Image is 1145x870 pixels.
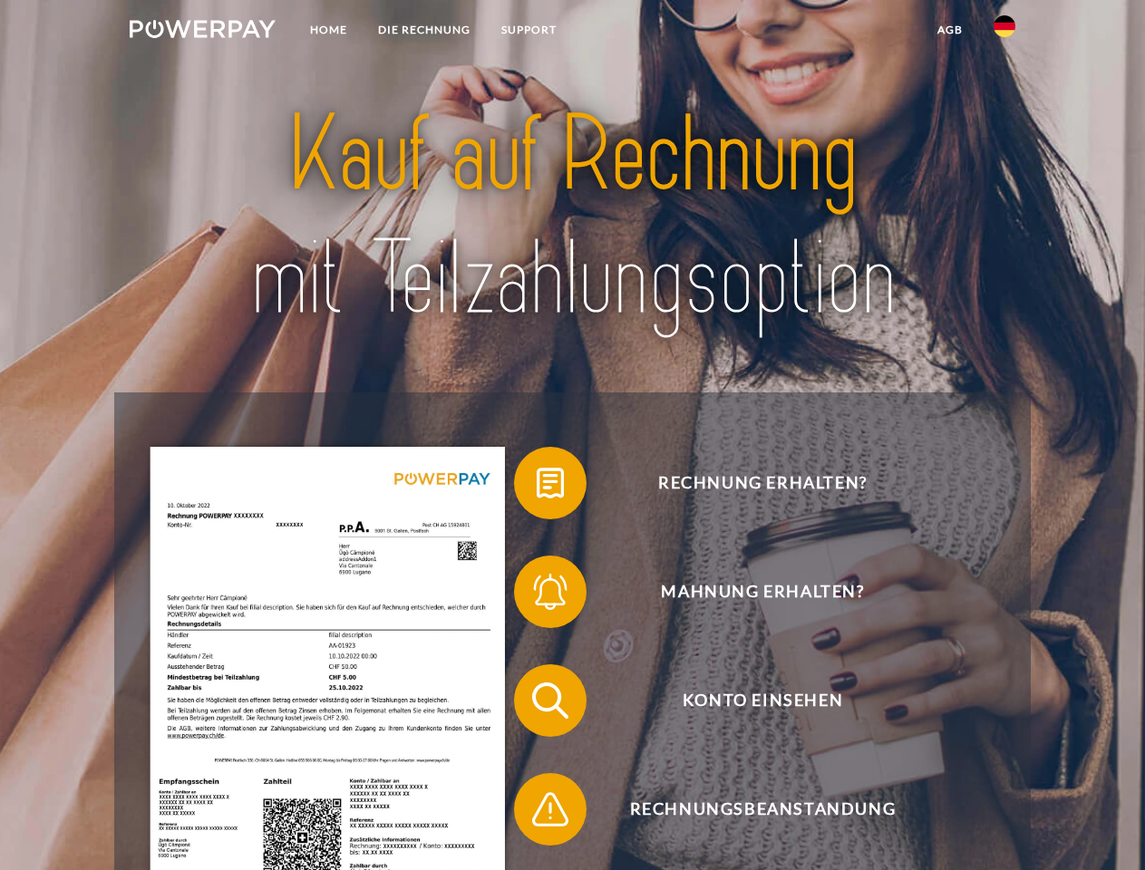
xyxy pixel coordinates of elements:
a: DIE RECHNUNG [363,14,486,46]
button: Mahnung erhalten? [514,556,985,628]
img: qb_bill.svg [528,460,573,506]
span: Mahnung erhalten? [540,556,985,628]
img: qb_bell.svg [528,569,573,614]
button: Konto einsehen [514,664,985,737]
span: Rechnung erhalten? [540,447,985,519]
button: Rechnung erhalten? [514,447,985,519]
span: Rechnungsbeanstandung [540,773,985,846]
a: agb [922,14,978,46]
a: SUPPORT [486,14,572,46]
button: Rechnungsbeanstandung [514,773,985,846]
img: title-powerpay_de.svg [173,87,972,347]
span: Konto einsehen [540,664,985,737]
a: Home [295,14,363,46]
img: logo-powerpay-white.svg [130,20,276,38]
img: de [994,15,1015,37]
img: qb_warning.svg [528,787,573,832]
img: qb_search.svg [528,678,573,723]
